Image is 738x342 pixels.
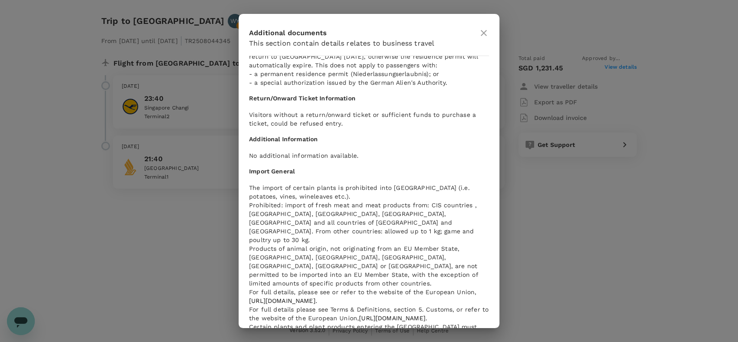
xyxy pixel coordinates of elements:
a: [URL][DOMAIN_NAME] [359,315,426,322]
h6: Import General [249,167,489,176]
p: Visitors without a return/onward ticket or sufficient funds to purchase a ticket, could be refuse... [249,110,489,128]
p: Products of animal origin, not originating from an EU Member State, [GEOGRAPHIC_DATA], [GEOGRAPHI... [249,244,489,288]
p: Additional documents [249,28,479,38]
p: This section contain details relates to business travel [249,38,479,49]
h6: Return/Onward Ticket Information [249,94,489,103]
p: For full details please see Terms & Definitions, section 5. Customs, or refer to the website of t... [249,305,489,322]
p: Passengers with a residence permit issued by [DEMOGRAPHIC_DATA] must return to [GEOGRAPHIC_DATA] ... [249,43,489,87]
p: The import of certain plants is prohibited into [GEOGRAPHIC_DATA] (i.e. potatoes, vines, wineleav... [249,183,489,201]
a: [URL][DOMAIN_NAME] [249,297,316,304]
p: For full details, please see or refer to the website of the European Union, . [249,288,489,305]
p: No additional information available. [249,151,489,160]
p: Prohibited: import of fresh meat and meat products from: CIS countries , [GEOGRAPHIC_DATA], [GEOG... [249,201,489,244]
h6: Additional Information [249,135,489,144]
